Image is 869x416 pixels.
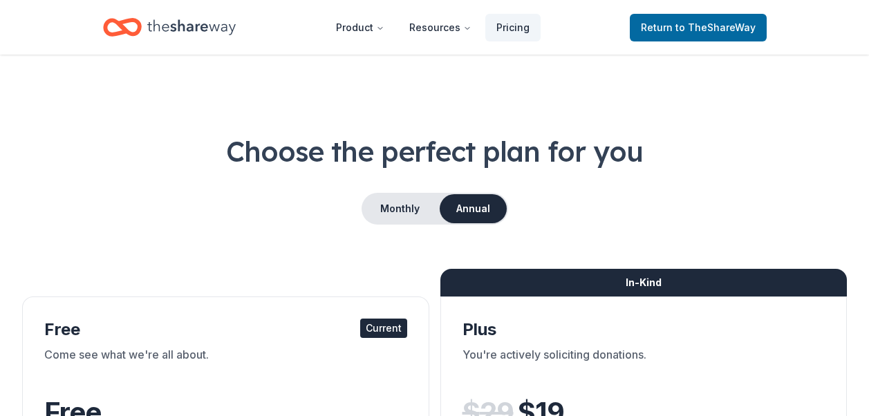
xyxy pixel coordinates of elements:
[44,346,407,385] div: Come see what we're all about.
[462,319,825,341] div: Plus
[641,19,756,36] span: Return
[325,11,541,44] nav: Main
[363,194,437,223] button: Monthly
[398,14,483,41] button: Resources
[103,11,236,44] a: Home
[462,346,825,385] div: You're actively soliciting donations.
[22,132,847,171] h1: Choose the perfect plan for you
[485,14,541,41] a: Pricing
[440,269,848,296] div: In-Kind
[440,194,507,223] button: Annual
[44,319,407,341] div: Free
[675,21,756,33] span: to TheShareWay
[325,14,395,41] button: Product
[630,14,767,41] a: Returnto TheShareWay
[360,319,407,338] div: Current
